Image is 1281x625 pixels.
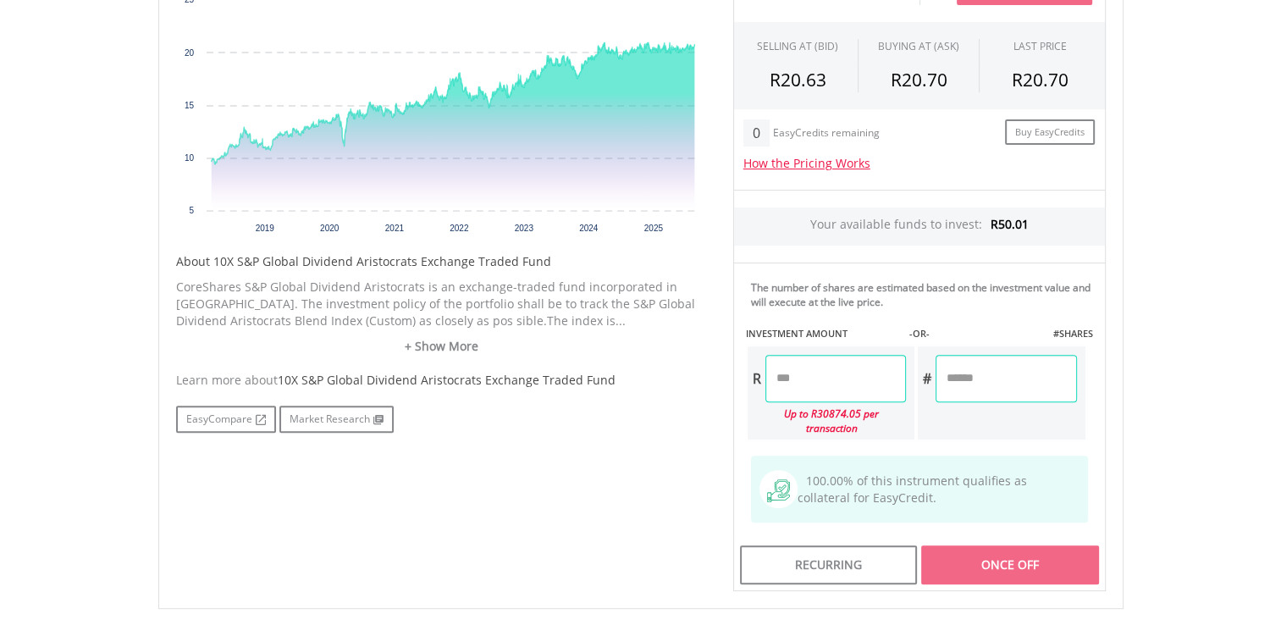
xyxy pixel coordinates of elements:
[918,355,936,402] div: #
[748,355,765,402] div: R
[748,402,907,440] div: Up to R30874.05 per transaction
[278,372,616,388] span: 10X S&P Global Dividend Aristocrats Exchange Traded Fund
[1012,68,1068,91] span: R20.70
[1052,327,1092,340] label: #SHARES
[384,224,404,233] text: 2021
[255,224,274,233] text: 2019
[514,224,533,233] text: 2023
[751,280,1098,309] div: The number of shares are estimated based on the investment value and will execute at the live price.
[176,406,276,433] a: EasyCompare
[176,338,708,355] a: + Show More
[184,48,194,58] text: 20
[743,119,770,147] div: 0
[184,101,194,110] text: 15
[734,207,1105,246] div: Your available funds to invest:
[991,216,1029,232] span: R50.01
[176,372,708,389] div: Learn more about
[921,545,1098,584] div: Once Off
[189,206,194,215] text: 5
[450,224,469,233] text: 2022
[878,39,959,53] span: BUYING AT (ASK)
[770,68,826,91] span: R20.63
[746,327,848,340] label: INVESTMENT AMOUNT
[890,68,947,91] span: R20.70
[757,39,838,53] div: SELLING AT (BID)
[279,406,394,433] a: Market Research
[908,327,929,340] label: -OR-
[740,545,917,584] div: Recurring
[767,479,790,502] img: collateral-qualifying-green.svg
[320,224,340,233] text: 2020
[176,279,708,329] p: CoreShares S&P Global Dividend Aristocrats is an exchange-traded fund incorporated in [GEOGRAPHIC...
[184,153,194,163] text: 10
[798,473,1027,506] span: 100.00% of this instrument qualifies as collateral for EasyCredit.
[1013,39,1067,53] div: LAST PRICE
[176,253,708,270] h5: About 10X S&P Global Dividend Aristocrats Exchange Traded Fund
[643,224,663,233] text: 2025
[1005,119,1095,146] a: Buy EasyCredits
[579,224,599,233] text: 2024
[773,127,880,141] div: EasyCredits remaining
[743,155,870,171] a: How the Pricing Works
